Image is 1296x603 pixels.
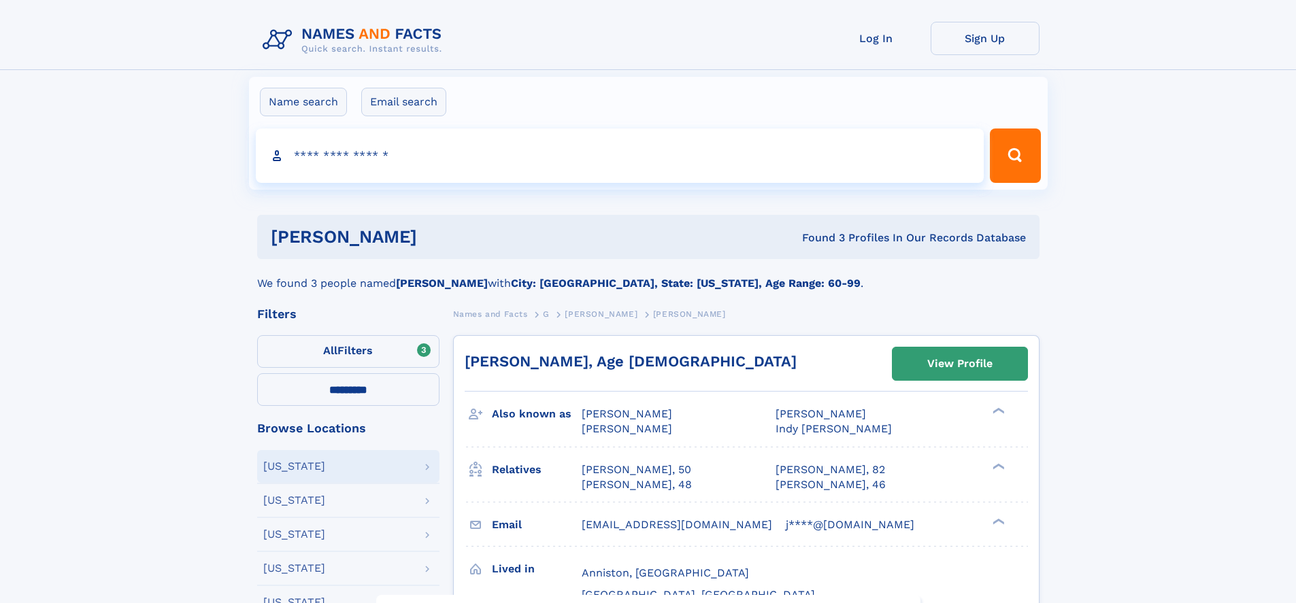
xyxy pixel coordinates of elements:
[582,477,692,492] a: [PERSON_NAME], 48
[893,347,1027,380] a: View Profile
[263,529,325,540] div: [US_STATE]
[492,557,582,581] h3: Lived in
[257,308,439,320] div: Filters
[453,305,528,322] a: Names and Facts
[511,277,861,290] b: City: [GEOGRAPHIC_DATA], State: [US_STATE], Age Range: 60-99
[989,462,1006,470] div: ❯
[263,461,325,472] div: [US_STATE]
[989,407,1006,415] div: ❯
[990,128,1040,183] button: Search Button
[257,422,439,434] div: Browse Locations
[271,228,610,245] h1: [PERSON_NAME]
[776,422,892,435] span: Indy [PERSON_NAME]
[263,495,325,506] div: [US_STATE]
[465,353,797,370] a: [PERSON_NAME], Age [DEMOGRAPHIC_DATA]
[989,517,1006,526] div: ❯
[582,588,815,601] span: [GEOGRAPHIC_DATA], [GEOGRAPHIC_DATA]
[582,422,672,435] span: [PERSON_NAME]
[582,462,691,477] a: [PERSON_NAME], 50
[263,563,325,574] div: [US_STATE]
[776,407,866,420] span: [PERSON_NAME]
[653,309,726,319] span: [PERSON_NAME]
[492,458,582,481] h3: Relatives
[257,259,1040,292] div: We found 3 people named with .
[396,277,488,290] b: [PERSON_NAME]
[565,305,637,322] a: [PERSON_NAME]
[582,518,772,531] span: [EMAIL_ADDRESS][DOMAIN_NAME]
[323,344,337,357] span: All
[543,305,550,322] a: G
[927,348,993,379] div: View Profile
[582,407,672,420] span: [PERSON_NAME]
[492,513,582,536] h3: Email
[361,88,446,116] label: Email search
[582,566,749,579] span: Anniston, [GEOGRAPHIC_DATA]
[260,88,347,116] label: Name search
[931,22,1040,55] a: Sign Up
[565,309,637,319] span: [PERSON_NAME]
[822,22,931,55] a: Log In
[256,128,984,183] input: search input
[257,335,439,368] label: Filters
[492,402,582,426] h3: Also known as
[610,230,1026,245] div: Found 3 Profiles In Our Records Database
[257,22,453,58] img: Logo Names and Facts
[776,477,886,492] a: [PERSON_NAME], 46
[543,309,550,319] span: G
[776,462,885,477] a: [PERSON_NAME], 82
